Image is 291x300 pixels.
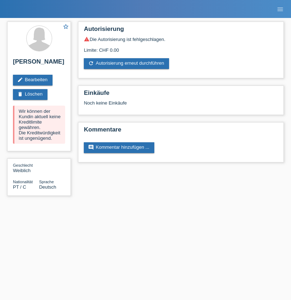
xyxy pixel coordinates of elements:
i: star_border [63,23,69,30]
span: Sprache [39,180,54,184]
h2: [PERSON_NAME] [13,58,65,69]
a: star_border [63,23,69,31]
i: edit [17,77,23,83]
h2: Einkäufe [84,89,278,100]
div: Die Autorisierung ist fehlgeschlagen. [84,36,278,42]
i: refresh [88,60,94,66]
a: editBearbeiten [13,75,53,86]
h2: Autorisierung [84,26,278,36]
i: menu [277,6,284,13]
span: Portugal / C / 18.07.2013 [13,184,26,190]
span: Nationalität [13,180,33,184]
div: Noch keine Einkäufe [84,100,278,111]
span: Deutsch [39,184,56,190]
div: Weiblich [13,162,39,173]
a: refreshAutorisierung erneut durchführen [84,58,169,69]
div: Wir können der Kundin aktuell keine Kreditlimite gewähren. Die Kreditwürdigkeit ist ungenügend. [13,106,65,144]
div: Limite: CHF 0.00 [84,42,278,53]
a: commentKommentar hinzufügen ... [84,142,154,153]
i: delete [17,91,23,97]
i: comment [88,144,94,150]
span: Geschlecht [13,163,33,167]
i: warning [84,36,90,42]
h2: Kommentare [84,126,278,137]
a: menu [273,7,287,11]
a: deleteLöschen [13,89,47,100]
